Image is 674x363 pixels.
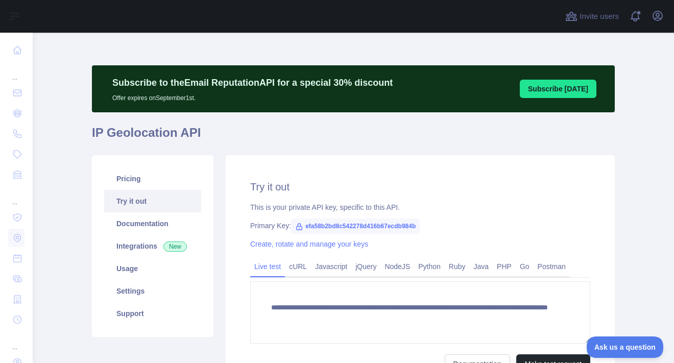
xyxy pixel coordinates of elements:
[112,76,393,90] p: Subscribe to the Email Reputation API for a special 30 % discount
[520,80,596,98] button: Subscribe [DATE]
[250,258,285,275] a: Live test
[92,125,615,149] h1: IP Geolocation API
[587,336,664,358] iframe: Toggle Customer Support
[104,190,201,212] a: Try it out
[104,167,201,190] a: Pricing
[250,240,368,248] a: Create, rotate and manage your keys
[112,90,393,102] p: Offer expires on September 1st.
[291,219,420,234] span: efa58b2bd8c542278d416b67ecdb984b
[445,258,470,275] a: Ruby
[516,258,534,275] a: Go
[380,258,414,275] a: NodeJS
[470,258,493,275] a: Java
[493,258,516,275] a: PHP
[311,258,351,275] a: Javascript
[580,11,619,22] span: Invite users
[104,235,201,257] a: Integrations New
[351,258,380,275] a: jQuery
[414,258,445,275] a: Python
[104,302,201,325] a: Support
[250,221,590,231] div: Primary Key:
[285,258,311,275] a: cURL
[8,61,25,82] div: ...
[563,8,621,25] button: Invite users
[250,202,590,212] div: This is your private API key, specific to this API.
[8,331,25,351] div: ...
[104,280,201,302] a: Settings
[8,186,25,206] div: ...
[250,180,590,194] h2: Try it out
[163,241,187,252] span: New
[104,212,201,235] a: Documentation
[104,257,201,280] a: Usage
[534,258,570,275] a: Postman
